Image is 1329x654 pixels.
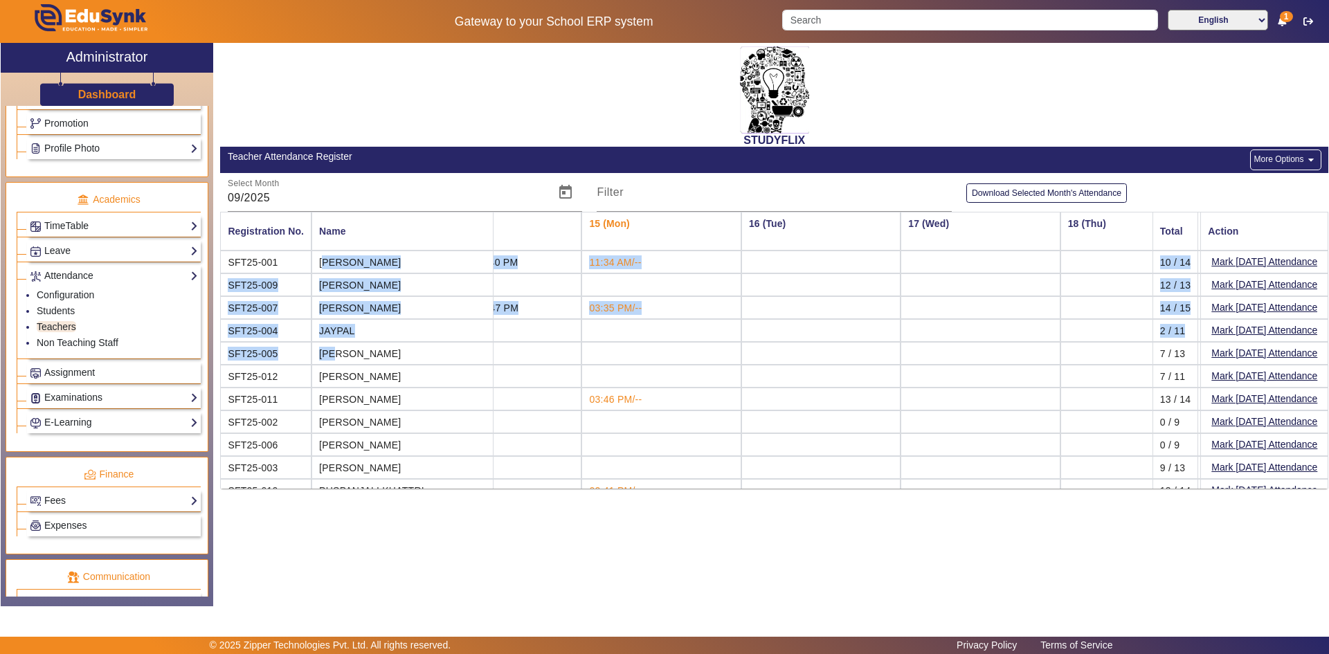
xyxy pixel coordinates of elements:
span: 11:34 AM/-- [589,257,641,268]
th: 15 (Mon) [581,212,741,251]
a: Configuration [37,289,94,300]
a: Students [37,305,75,316]
button: Mark [DATE] Attendance [1210,436,1319,453]
span: Promotion [44,118,89,129]
mat-cell: SFT25-003 [220,456,311,479]
th: 17 (Wed) [901,212,1060,251]
mat-cell: [PERSON_NAME] [311,410,494,433]
button: Mark [DATE] Attendance [1210,367,1319,385]
mat-cell: 0 / 9 [1152,410,1199,433]
mat-cell: 0 / 9 [1152,433,1199,456]
p: Communication [17,570,201,584]
input: Search [782,10,1157,30]
h2: Administrator [66,48,148,65]
button: Mark [DATE] Attendance [1210,299,1319,316]
mat-cell: 9 / 13 [1152,456,1199,479]
button: Open calendar [549,176,582,209]
th: 18 (Thu) [1060,212,1220,251]
mat-cell: [PERSON_NAME] [311,456,494,479]
div: Teacher Attendance Register [228,149,767,164]
mat-cell: 12 / 13 [1152,273,1199,296]
a: Promotion [30,116,198,131]
mat-cell: 10 / 14 [1152,251,1199,273]
mat-cell: JAYPAL [311,319,494,342]
mat-cell: SFT25-007 [220,296,311,319]
h3: Dashboard [78,88,136,101]
mat-cell: SFT25-009 [220,273,311,296]
img: Branchoperations.png [30,118,41,129]
h2: STUDYFLIX [220,134,1328,147]
img: finance.png [84,469,96,481]
mat-cell: SFT25-011 [220,388,311,410]
th: 16 (Tue) [741,212,901,251]
mat-cell: [PERSON_NAME] [311,296,494,319]
mat-cell: 13 / 14 [1152,479,1199,502]
a: Dashboard [78,87,137,102]
a: Terms of Service [1033,636,1119,654]
span: 1 [1280,11,1293,22]
span: 03:46 PM/-- [589,394,642,405]
button: Mark [DATE] Attendance [1210,390,1319,408]
mat-cell: [PERSON_NAME] [311,273,494,296]
a: Privacy Policy [950,636,1024,654]
p: © 2025 Zipper Technologies Pvt. Ltd. All rights reserved. [210,638,451,653]
mat-cell: SFT25-004 [220,319,311,342]
span: 02:41 PM/-- [589,485,642,496]
p: Academics [17,192,201,207]
mat-cell: PUSPANJALI KHATTRI [311,479,494,502]
button: Mark [DATE] Attendance [1210,322,1319,339]
span: Assignment [44,367,95,378]
span: Expenses [44,520,87,531]
a: Expenses [30,518,198,534]
span: 03:35 PM/-- [589,302,642,314]
img: academic.png [77,194,89,206]
img: Assignments.png [30,368,41,379]
mat-cell: [PERSON_NAME] [311,342,494,365]
mat-header-cell: Action [1200,212,1328,251]
img: 2da83ddf-6089-4dce-a9e2-416746467bdd [740,46,809,134]
button: Mark [DATE] Attendance [1210,413,1319,430]
button: Mark [DATE] Attendance [1210,276,1319,293]
img: communication.png [67,571,80,583]
mat-cell: SFT25-010 [220,479,311,502]
mat-cell: 14 / 15 [1152,296,1199,319]
mat-cell: SFT25-006 [220,433,311,456]
button: Mark [DATE] Attendance [1210,345,1319,362]
mat-cell: SFT25-001 [220,251,311,273]
mat-label: Select Month [228,179,280,188]
mat-cell: [PERSON_NAME] [311,433,494,456]
mat-cell: 7 / 11 [1152,365,1199,388]
h5: Gateway to your School ERP system [340,15,768,29]
mat-cell: 13 / 14 [1152,388,1199,410]
mat-header-cell: Total [1152,212,1199,251]
mat-icon: arrow_drop_down [1304,153,1318,167]
th: 14 (Sun) [422,212,581,251]
a: Non Teaching Staff [37,337,118,348]
p: Finance [17,467,201,482]
mat-header-cell: Name [311,212,494,251]
mat-header-cell: Registration No. [220,212,311,251]
button: Mark [DATE] Attendance [1210,482,1319,499]
img: Payroll.png [30,520,41,531]
mat-cell: [PERSON_NAME] [311,365,494,388]
button: More Options [1250,149,1321,170]
mat-cell: SFT25-005 [220,342,311,365]
mat-cell: SFT25-012 [220,365,311,388]
a: Teachers [37,321,76,332]
mat-label: Filter [597,186,624,198]
mat-cell: 7 / 13 [1152,342,1199,365]
a: Administrator [1,43,213,73]
mat-cell: [PERSON_NAME] [311,251,494,273]
button: Mark [DATE] Attendance [1210,459,1319,476]
button: Mark [DATE] Attendance [1210,253,1319,271]
mat-cell: 2 / 11 [1152,319,1199,342]
mat-cell: [PERSON_NAME] [311,388,494,410]
a: Assignment [30,365,198,381]
mat-cell: SFT25-002 [220,410,311,433]
button: Download Selected Month's Attendance [966,183,1127,202]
